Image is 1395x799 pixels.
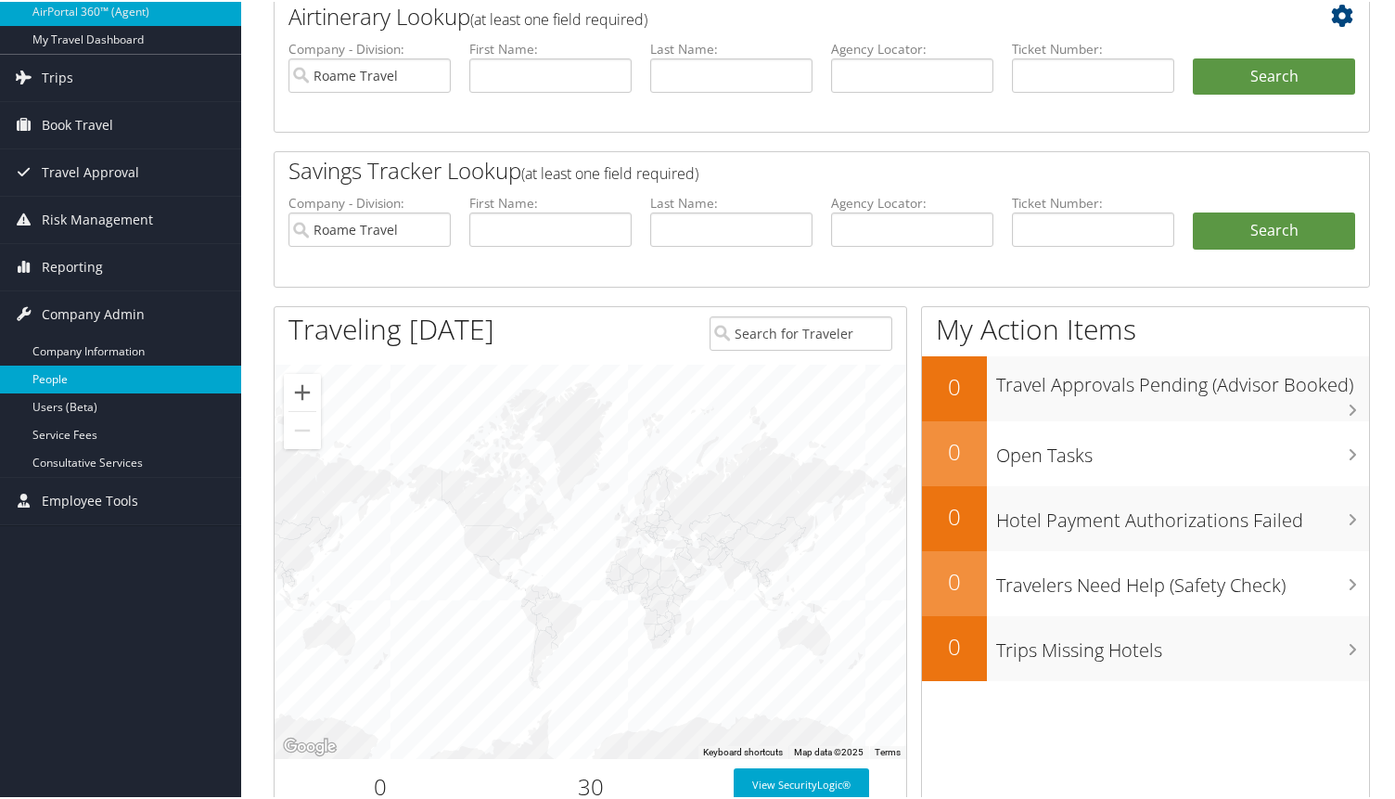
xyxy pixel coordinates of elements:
a: Open this area in Google Maps (opens a new window) [279,733,340,757]
input: Search for Traveler [710,315,892,349]
span: (at least one field required) [521,161,698,182]
img: Google [279,733,340,757]
label: Company - Division: [288,38,451,57]
span: Trips [42,53,73,99]
h2: Savings Tracker Lookup [288,153,1264,185]
label: First Name: [469,192,632,211]
span: Map data ©2025 [794,745,864,755]
h2: 0 [922,369,987,401]
span: Risk Management [42,195,153,241]
label: Ticket Number: [1012,192,1174,211]
a: 0Travel Approvals Pending (Advisor Booked) [922,354,1369,419]
label: Agency Locator: [831,38,993,57]
h3: Travelers Need Help (Safety Check) [996,561,1369,597]
h2: 0 [922,564,987,596]
label: Last Name: [650,38,813,57]
label: Agency Locator: [831,192,993,211]
h2: 0 [922,629,987,661]
span: Travel Approval [42,148,139,194]
h1: Traveling [DATE] [288,308,494,347]
label: Ticket Number: [1012,38,1174,57]
h1: My Action Items [922,308,1369,347]
label: Company - Division: [288,192,451,211]
button: Keyboard shortcuts [703,744,783,757]
button: Zoom in [284,372,321,409]
a: Terms (opens in new tab) [875,745,901,755]
button: Search [1193,57,1355,94]
h2: 0 [922,434,987,466]
button: Zoom out [284,410,321,447]
span: Reporting [42,242,103,289]
label: First Name: [469,38,632,57]
a: 0Trips Missing Hotels [922,614,1369,679]
a: 0Travelers Need Help (Safety Check) [922,549,1369,614]
h3: Hotel Payment Authorizations Failed [996,496,1369,532]
span: Book Travel [42,100,113,147]
a: 0Open Tasks [922,419,1369,484]
input: search accounts [288,211,451,245]
h3: Open Tasks [996,432,1369,467]
a: Search [1193,211,1355,248]
h2: 0 [922,499,987,531]
h3: Travel Approvals Pending (Advisor Booked) [996,361,1369,396]
a: 0Hotel Payment Authorizations Failed [922,484,1369,549]
label: Last Name: [650,192,813,211]
span: Company Admin [42,290,145,336]
span: Employee Tools [42,476,138,522]
h3: Trips Missing Hotels [996,626,1369,662]
span: (at least one field required) [470,7,647,28]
